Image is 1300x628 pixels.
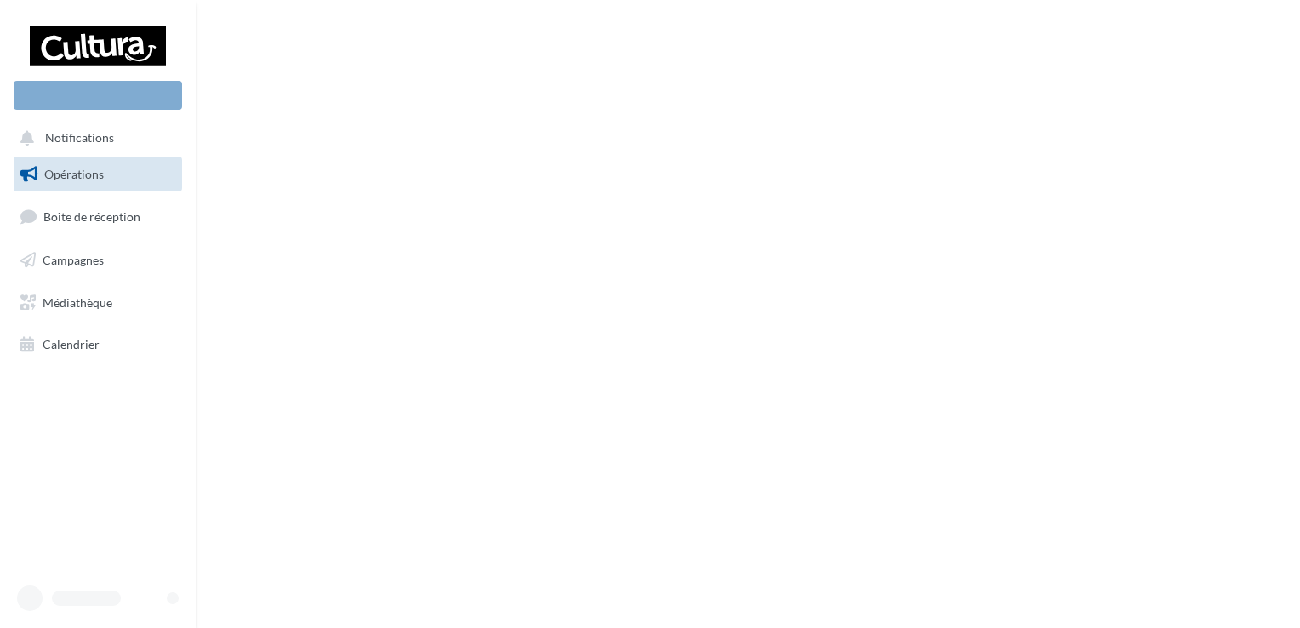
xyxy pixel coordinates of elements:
span: Calendrier [43,337,100,351]
span: Notifications [45,131,114,146]
a: Médiathèque [10,285,185,321]
span: Campagnes [43,253,104,267]
span: Médiathèque [43,294,112,309]
a: Calendrier [10,327,185,363]
a: Boîte de réception [10,198,185,235]
span: Opérations [44,167,104,181]
span: Boîte de réception [43,209,140,224]
div: Nouvelle campagne [14,81,182,110]
a: Campagnes [10,243,185,278]
a: Opérations [10,157,185,192]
